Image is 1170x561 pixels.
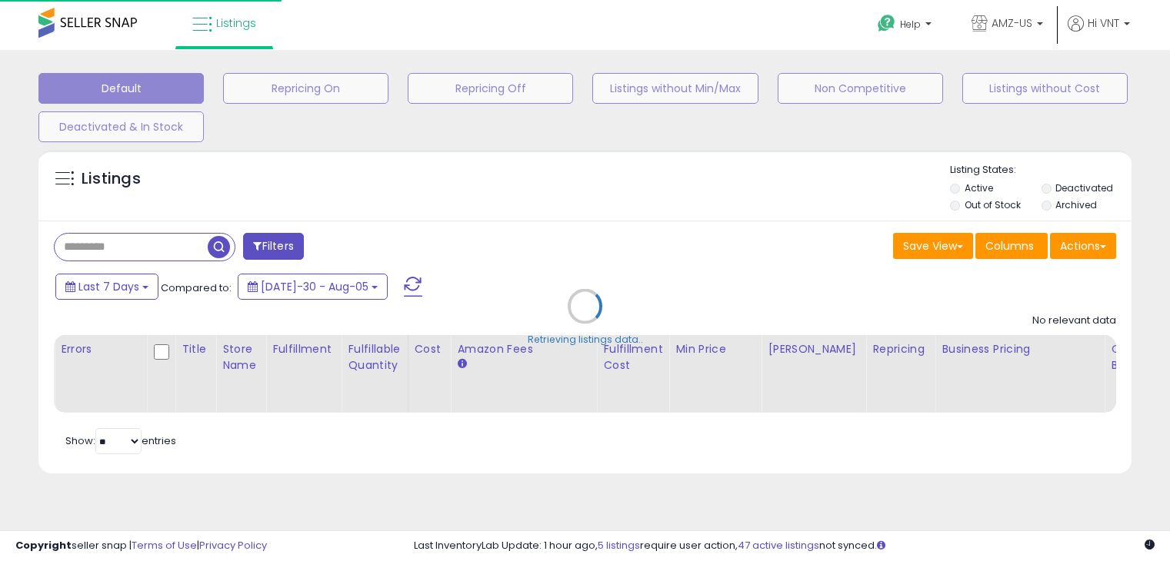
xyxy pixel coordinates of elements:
button: Deactivated & In Stock [38,111,204,142]
a: Hi VNT [1068,15,1130,50]
button: Non Competitive [778,73,943,104]
a: Privacy Policy [199,538,267,553]
i: Click here to read more about un-synced listings. [877,540,885,550]
button: Default [38,73,204,104]
div: Retrieving listings data.. [528,333,643,347]
span: Hi VNT [1088,15,1119,31]
a: 5 listings [598,538,640,553]
button: Repricing Off [408,73,573,104]
button: Listings without Min/Max [592,73,758,104]
span: AMZ-US [992,15,1032,31]
span: Help [900,18,921,31]
strong: Copyright [15,538,72,553]
button: Repricing On [223,73,388,104]
span: Listings [216,15,256,31]
div: seller snap | | [15,539,267,553]
a: Help [865,2,947,50]
div: Last InventoryLab Update: 1 hour ago, require user action, not synced. [414,539,1155,553]
i: Get Help [877,14,896,33]
a: Terms of Use [132,538,197,553]
button: Listings without Cost [962,73,1128,104]
a: 47 active listings [738,538,819,553]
